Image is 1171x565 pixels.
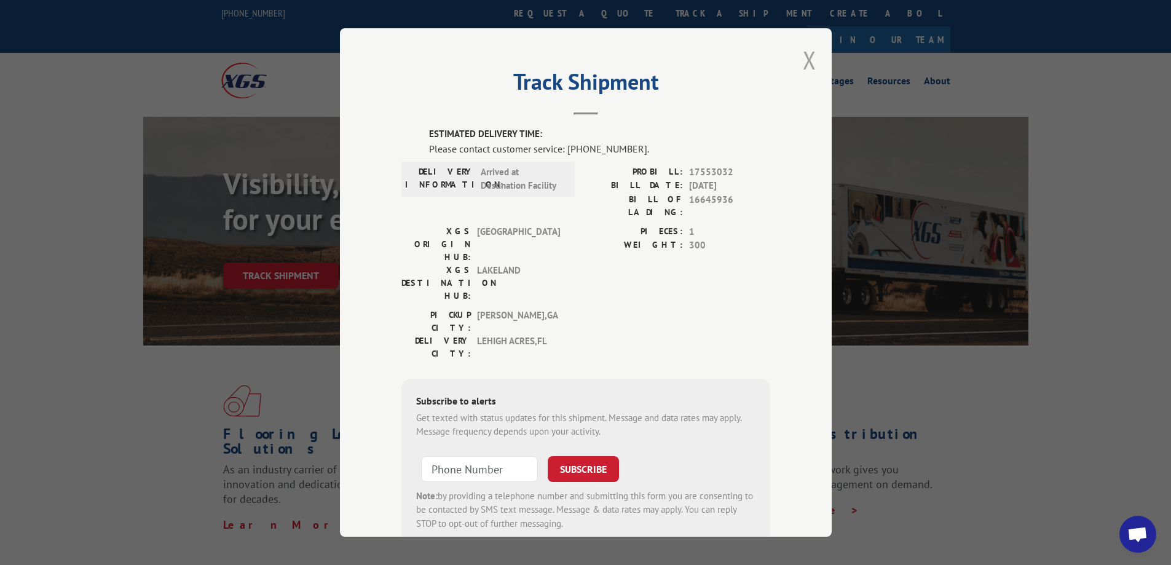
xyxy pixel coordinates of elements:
span: LAKELAND [477,264,560,302]
div: Get texted with status updates for this shipment. Message and data rates may apply. Message frequ... [416,411,755,439]
span: 17553032 [689,165,770,180]
label: PROBILL: [586,165,683,180]
span: 1 [689,225,770,239]
label: BILL DATE: [586,179,683,193]
span: Arrived at Destination Facility [481,165,564,193]
strong: Note: [416,490,438,502]
label: BILL OF LADING: [586,193,683,219]
span: [GEOGRAPHIC_DATA] [477,225,560,264]
button: SUBSCRIBE [548,456,619,482]
div: by providing a telephone number and submitting this form you are consenting to be contacted by SM... [416,489,755,531]
label: XGS ORIGIN HUB: [401,225,471,264]
span: [DATE] [689,179,770,193]
span: LEHIGH ACRES , FL [477,334,560,360]
span: 16645936 [689,193,770,219]
label: XGS DESTINATION HUB: [401,264,471,302]
label: DELIVERY CITY: [401,334,471,360]
span: [PERSON_NAME] , GA [477,309,560,334]
div: Open chat [1119,516,1156,553]
label: DELIVERY INFORMATION: [405,165,475,193]
label: ESTIMATED DELIVERY TIME: [429,127,770,141]
button: Close modal [803,44,816,76]
div: Subscribe to alerts [416,393,755,411]
div: Please contact customer service: [PHONE_NUMBER]. [429,141,770,156]
input: Phone Number [421,456,538,482]
label: WEIGHT: [586,239,683,253]
span: 300 [689,239,770,253]
label: PIECES: [586,225,683,239]
h2: Track Shipment [401,73,770,97]
label: PICKUP CITY: [401,309,471,334]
